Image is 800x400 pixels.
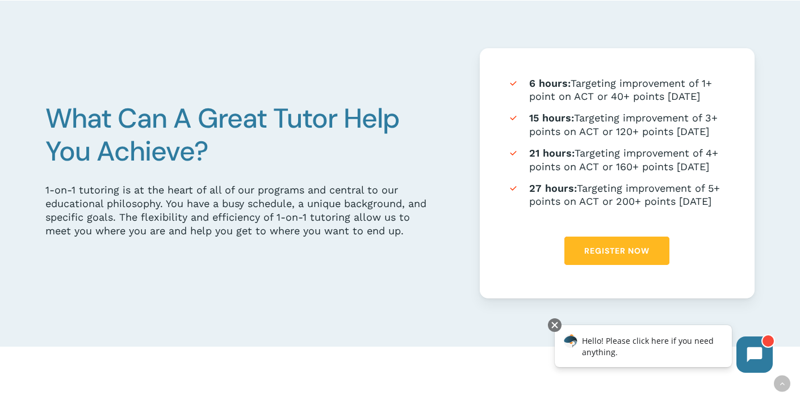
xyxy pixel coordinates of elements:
a: Register Now [564,237,669,265]
span: What Can A Great Tutor Help You Achieve? [45,100,399,169]
strong: 6 hours: [529,77,571,89]
li: Targeting improvement of 5+ points on ACT or 200+ points [DATE] [508,182,727,208]
span: Register Now [584,245,650,256]
strong: 15 hours: [529,112,574,124]
li: Targeting improvement of 1+ point on ACT or 40+ points [DATE] [508,77,727,103]
strong: 27 hours: [529,182,577,194]
li: Targeting improvement of 3+ points on ACT or 120+ points [DATE] [508,111,727,138]
li: Targeting improvement of 4+ points on ACT or 160+ points [DATE] [508,146,727,173]
div: 1-on-1 tutoring is at the heart of all of our programs and central to our educational philosophy.... [45,183,430,238]
strong: 21 hours: [529,147,575,159]
iframe: Chatbot [543,316,784,384]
